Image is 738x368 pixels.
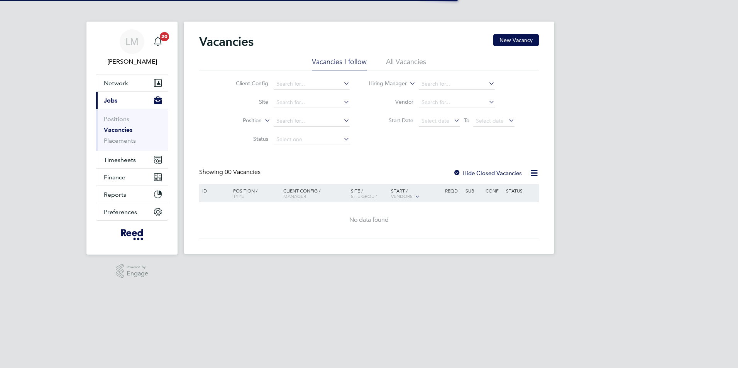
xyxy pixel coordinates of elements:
[199,168,262,176] div: Showing
[224,98,268,105] label: Site
[421,117,449,124] span: Select date
[462,115,472,125] span: To
[116,264,149,279] a: Powered byEngage
[200,216,538,224] div: No data found
[224,135,268,142] label: Status
[274,116,350,127] input: Search for...
[233,193,244,199] span: Type
[104,156,136,164] span: Timesheets
[104,191,126,198] span: Reports
[96,109,168,151] div: Jobs
[96,186,168,203] button: Reports
[419,97,495,108] input: Search for...
[150,29,166,54] a: 20
[362,80,407,88] label: Hiring Manager
[96,92,168,109] button: Jobs
[419,79,495,89] input: Search for...
[349,184,389,203] div: Site /
[369,117,413,124] label: Start Date
[96,57,168,66] span: Laura Millward
[104,174,125,181] span: Finance
[443,184,463,197] div: Reqd
[504,184,538,197] div: Status
[96,151,168,168] button: Timesheets
[104,208,137,216] span: Preferences
[369,98,413,105] label: Vendor
[391,193,413,199] span: Vendors
[274,79,350,89] input: Search for...
[104,137,136,144] a: Placements
[96,228,168,241] a: Go to home page
[227,184,281,203] div: Position /
[312,57,367,71] li: Vacancies I follow
[86,22,178,255] nav: Main navigation
[96,74,168,91] button: Network
[104,97,117,104] span: Jobs
[283,193,306,199] span: Manager
[224,80,268,87] label: Client Config
[121,228,143,241] img: freesy-logo-retina.png
[493,34,539,46] button: New Vacancy
[200,184,227,197] div: ID
[199,34,254,49] h2: Vacancies
[453,169,522,177] label: Hide Closed Vacancies
[127,270,148,277] span: Engage
[125,37,139,47] span: LM
[104,126,132,133] a: Vacancies
[386,57,426,71] li: All Vacancies
[351,193,377,199] span: Site Group
[127,264,148,270] span: Powered by
[96,169,168,186] button: Finance
[160,32,169,41] span: 20
[281,184,349,203] div: Client Config /
[464,184,484,197] div: Sub
[96,203,168,220] button: Preferences
[484,184,504,197] div: Conf
[476,117,504,124] span: Select date
[217,117,262,125] label: Position
[389,184,443,203] div: Start /
[96,29,168,66] a: LM[PERSON_NAME]
[104,115,129,123] a: Positions
[274,134,350,145] input: Select one
[225,168,261,176] span: 00 Vacancies
[274,97,350,108] input: Search for...
[104,79,128,87] span: Network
